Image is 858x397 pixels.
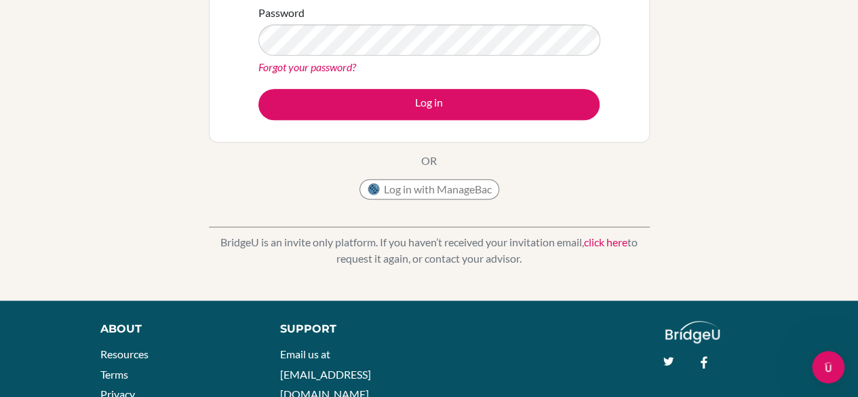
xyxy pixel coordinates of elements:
a: click here [584,235,627,248]
a: Resources [100,347,149,360]
p: BridgeU is an invite only platform. If you haven’t received your invitation email, to request it ... [209,234,650,267]
div: About [100,321,250,337]
a: Terms [100,368,128,381]
img: logo_white@2x-f4f0deed5e89b7ecb1c2cc34c3e3d731f90f0f143d5ea2071677605dd97b5244.png [665,321,720,343]
div: Support [280,321,416,337]
p: OR [421,153,437,169]
a: Forgot your password? [258,60,356,73]
label: Password [258,5,305,21]
button: Log in with ManageBac [359,179,499,200]
iframe: Intercom live chat [812,351,844,383]
button: Log in [258,89,600,120]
